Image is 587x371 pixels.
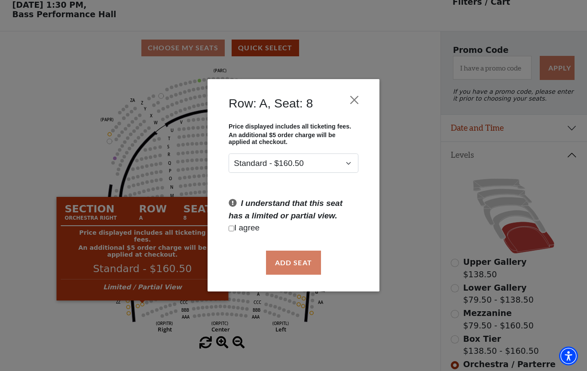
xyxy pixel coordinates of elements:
p: I agree [229,222,358,235]
p: An additional $5 order charge will be applied at checkout. [229,132,358,146]
div: Accessibility Menu [559,346,578,365]
h4: Row: A, Seat: 8 [229,96,313,110]
p: I understand that this seat has a limited or partial view. [229,198,358,222]
p: Price displayed includes all ticketing fees. [229,123,358,130]
button: Close [346,92,363,108]
input: Checkbox field [229,226,234,231]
